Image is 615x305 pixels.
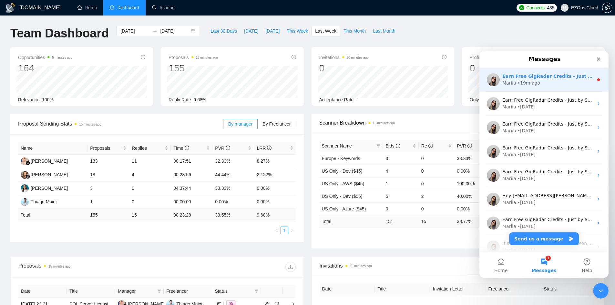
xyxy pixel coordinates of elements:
td: Total [18,209,87,221]
td: 15 [129,209,171,221]
span: Connects: [526,4,546,11]
span: Acceptance Rate [319,97,354,102]
td: 00:00:00 [171,195,212,209]
button: [DATE] [241,26,262,36]
div: • [DATE] [38,148,56,155]
td: 100.00% [454,177,490,190]
a: setting [602,5,612,10]
div: • [DATE] [38,172,56,179]
div: [PERSON_NAME] [31,185,68,192]
td: 4 [129,168,171,182]
time: 20 minutes ago [347,56,369,59]
td: 32.33% [212,155,254,168]
span: Proposal Sending Stats [18,120,223,128]
time: 19 minutes ago [350,264,372,268]
span: LRR [257,146,272,151]
span: This Week [287,27,308,35]
th: Status [541,283,597,295]
td: 00:23:28 [171,209,212,221]
td: 3 [383,152,418,165]
td: 33.33% [454,152,490,165]
td: 3 [87,182,129,195]
span: info-circle [292,55,296,59]
th: Replies [129,142,171,155]
td: 00:23:56 [171,168,212,182]
td: 04:37:44 [171,182,212,195]
td: 5 [383,190,418,202]
span: right [290,229,294,232]
span: Time [173,146,189,151]
span: 100% [42,97,54,102]
td: 22.22% [254,168,296,182]
img: Profile image for Mariia [7,166,20,179]
span: Profile Views [470,54,525,61]
a: 1 [281,227,288,234]
a: NK[PERSON_NAME] [21,172,68,177]
div: Mariia [23,148,37,155]
button: left [273,227,281,234]
div: Proposals [18,262,157,272]
span: Scanner Breakdown [319,119,597,127]
button: [DATE] [262,26,283,36]
td: 44.44% [212,168,254,182]
span: Dashboard [118,5,139,10]
td: 15 [419,215,454,228]
td: 0 [383,202,418,215]
th: Title [67,285,115,298]
a: AJ[PERSON_NAME] [21,158,68,163]
img: upwork-logo.png [519,5,524,10]
td: 0 [419,165,454,177]
iframe: Intercom live chat [479,51,609,278]
img: TM [21,198,29,206]
span: info-circle [396,144,400,148]
div: Mariia [23,172,37,179]
td: 33.77 % [454,215,490,228]
td: 0.00% [454,165,490,177]
span: Reply Rate [169,97,191,102]
div: 164 [18,62,72,74]
div: [PERSON_NAME] [31,171,68,178]
span: Bids [385,143,400,148]
th: Name [18,142,87,155]
th: Date [18,285,67,298]
img: TA [21,184,29,192]
a: US Only - Dev ($45) [322,168,363,174]
td: 151 [383,215,418,228]
td: 0.00% [454,202,490,215]
input: Start date [120,27,150,35]
time: 15 minutes ago [48,265,70,268]
div: 155 [169,62,218,74]
span: Replies [132,145,163,152]
span: dashboard [110,5,114,10]
div: 0 [470,62,525,74]
img: AJ [21,157,29,165]
button: This Month [340,26,369,36]
button: download [285,262,296,272]
th: Freelancer [486,283,541,295]
img: gigradar-bm.png [26,174,30,179]
li: Previous Page [273,227,281,234]
th: Manager [115,285,164,298]
div: Thiago Maior [31,198,57,205]
span: Relevance [18,97,39,102]
td: 1 [383,177,418,190]
td: 40.00% [454,190,490,202]
td: 0 [129,195,171,209]
li: Next Page [288,227,296,234]
td: Total [319,215,383,228]
span: info-circle [267,146,272,150]
td: 2 [419,190,454,202]
span: filter [156,286,162,296]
